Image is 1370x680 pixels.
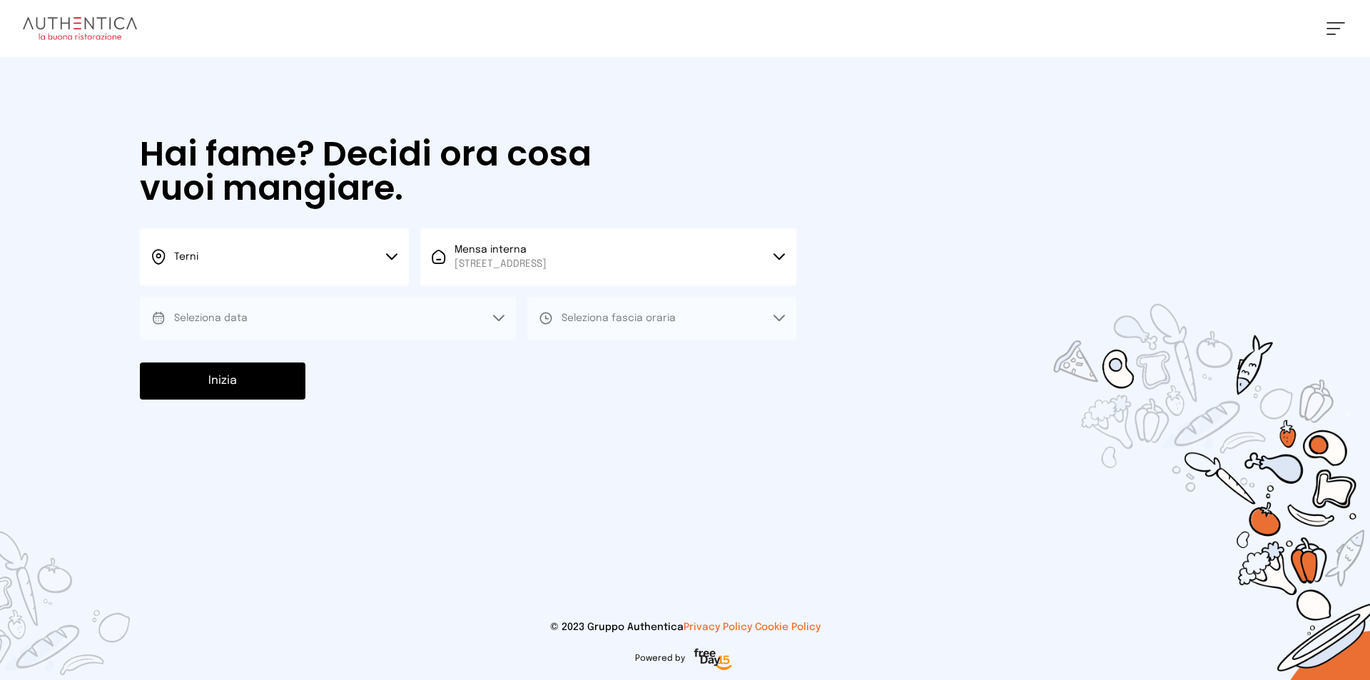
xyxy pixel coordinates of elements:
[140,228,409,285] button: Terni
[140,297,516,340] button: Seleziona data
[755,622,821,632] a: Cookie Policy
[174,313,248,323] span: Seleziona data
[684,622,752,632] a: Privacy Policy
[140,137,632,205] h1: Hai fame? Decidi ora cosa vuoi mangiare.
[455,243,547,271] span: Mensa interna
[691,646,736,674] img: logo-freeday.3e08031.png
[455,257,547,271] span: [STREET_ADDRESS]
[562,313,676,323] span: Seleziona fascia oraria
[527,297,796,340] button: Seleziona fascia oraria
[635,653,685,664] span: Powered by
[174,252,198,262] span: Terni
[140,362,305,400] button: Inizia
[23,17,137,40] img: logo.8f33a47.png
[23,620,1347,634] p: © 2023 Gruppo Authentica
[420,228,796,285] button: Mensa interna[STREET_ADDRESS]
[970,222,1370,680] img: sticker-selezione-mensa.70a28f7.png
